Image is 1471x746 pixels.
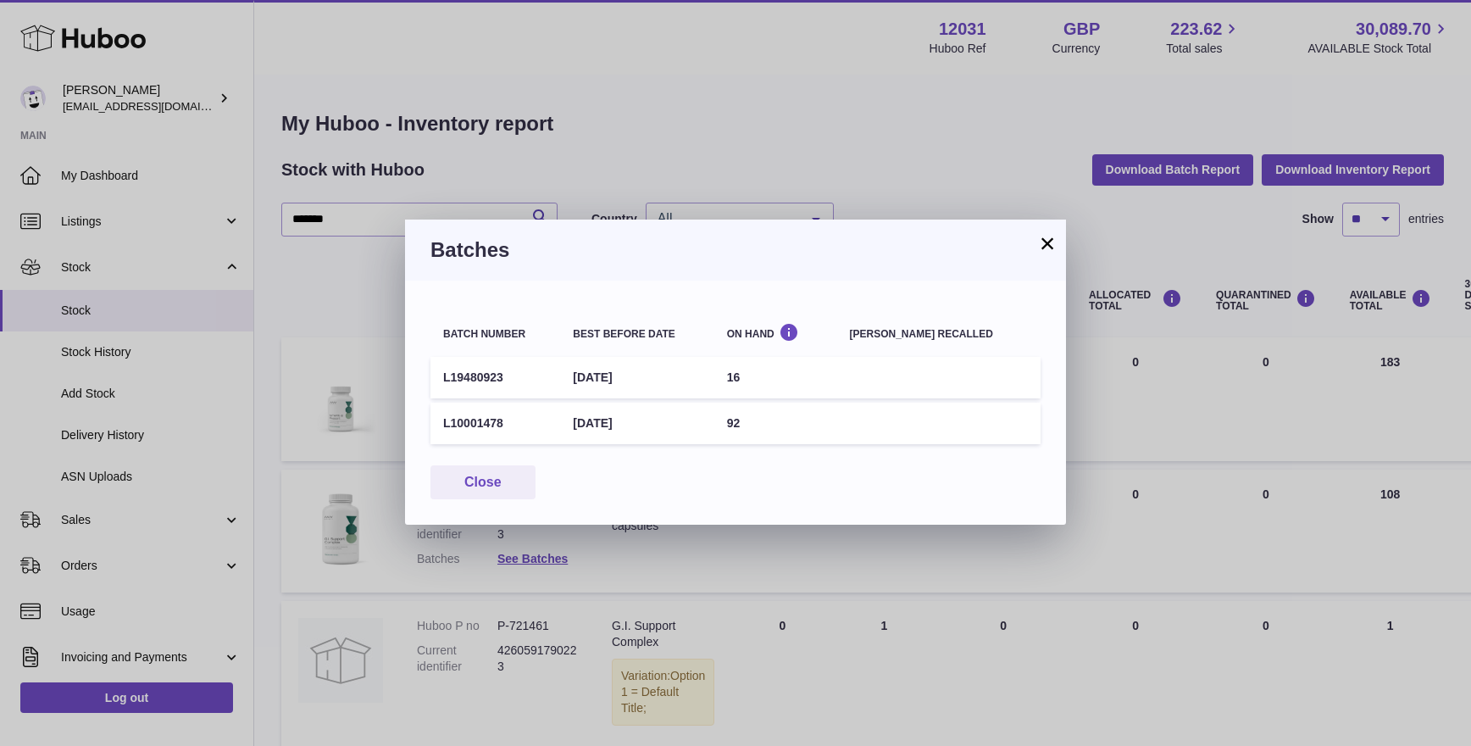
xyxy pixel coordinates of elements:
div: Best before date [573,329,701,340]
button: × [1037,233,1057,253]
td: [DATE] [560,403,713,444]
button: Close [430,465,536,500]
td: [DATE] [560,357,713,398]
td: L19480923 [430,357,560,398]
td: L10001478 [430,403,560,444]
td: 92 [714,403,837,444]
h3: Batches [430,237,1041,264]
div: On Hand [727,323,824,339]
div: [PERSON_NAME] recalled [850,329,1028,340]
div: Batch number [443,329,547,340]
td: 16 [714,357,837,398]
